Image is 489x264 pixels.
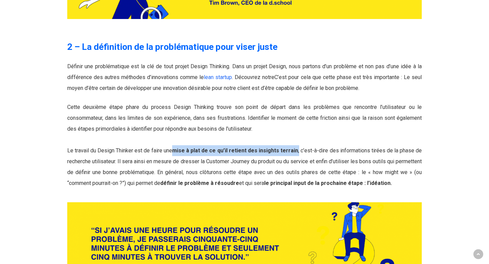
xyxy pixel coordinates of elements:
a: lean startup [204,74,232,80]
strong: le principal input de la prochaine étape : l’idéation. [264,180,392,186]
strong: 2 – La définition de la problématique pour viser juste [67,42,277,52]
strong: terrain [280,147,298,154]
strong: définir le problème à résoudre [160,180,239,186]
strong: mise à plat de ce qu’il retient des insights [172,147,279,154]
span: Cette deuxième étape phare du process Design Thinking trouve son point de départ dans les problèm... [67,104,422,132]
span: Définir une problématique est la clé de tout projet Design Thinking. Dans un projet Design, nous ... [67,63,422,91]
span: Le travail du Design Thinker est de faire une , c’est-à-dire des informations tirées de la phase ... [67,147,422,186]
